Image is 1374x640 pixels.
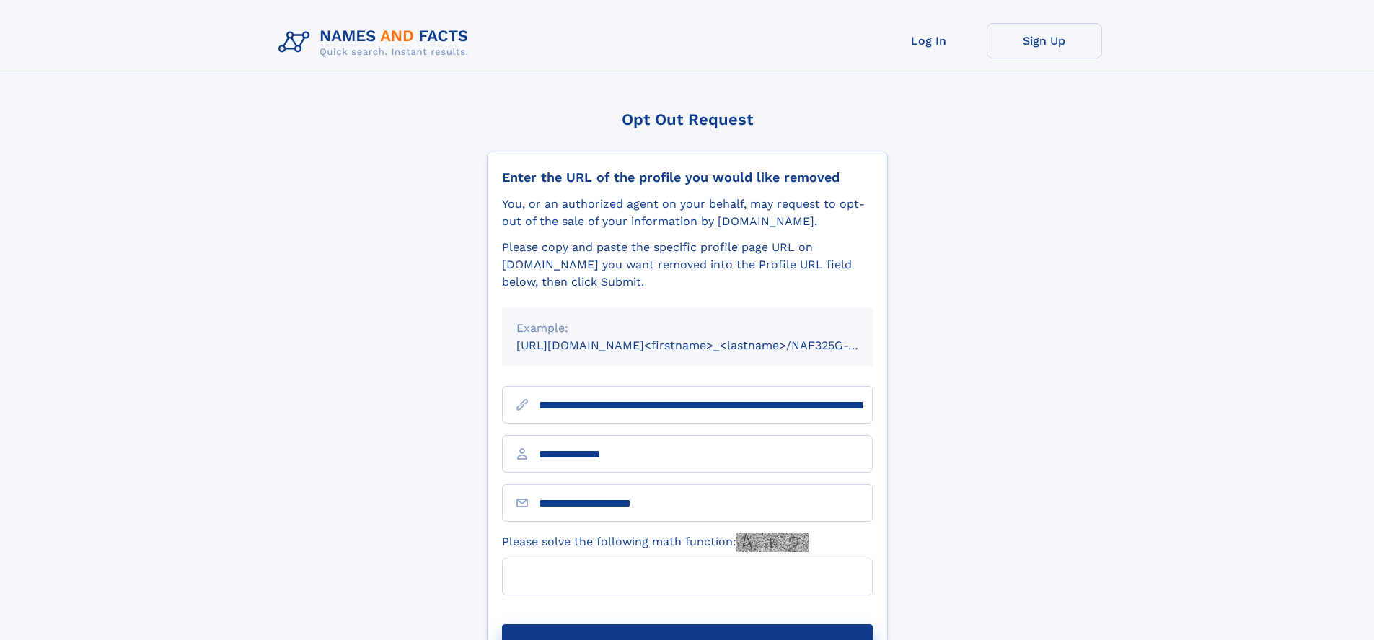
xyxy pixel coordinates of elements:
a: Sign Up [987,23,1102,58]
a: Log In [871,23,987,58]
div: Please copy and paste the specific profile page URL on [DOMAIN_NAME] you want removed into the Pr... [502,239,873,291]
div: You, or an authorized agent on your behalf, may request to opt-out of the sale of your informatio... [502,196,873,230]
div: Example: [516,320,858,337]
div: Opt Out Request [487,110,888,128]
small: [URL][DOMAIN_NAME]<firstname>_<lastname>/NAF325G-xxxxxxxx [516,338,900,352]
label: Please solve the following math function: [502,533,809,552]
img: Logo Names and Facts [273,23,480,62]
div: Enter the URL of the profile you would like removed [502,170,873,185]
